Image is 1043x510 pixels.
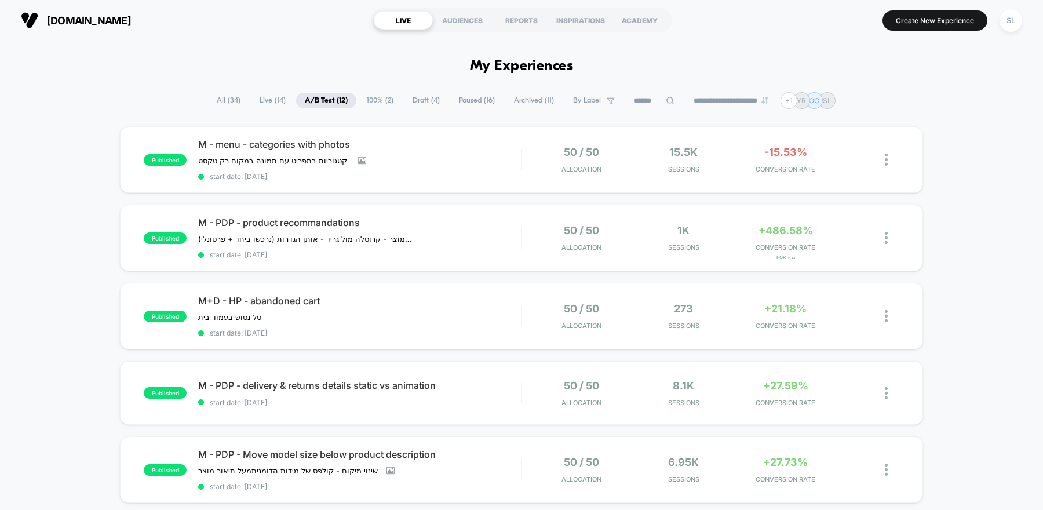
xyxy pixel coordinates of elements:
[673,380,694,392] span: 8.1k
[198,234,413,243] span: ניסוי על תצוגת המלצות בעמוד מוצר - קרוסלה מול גריד - אותן הגדרות (נרכשו ביחד + פרסונלי)
[781,92,797,109] div: + 1
[296,93,356,108] span: A/B Test ( 12 )
[885,464,888,476] img: close
[674,303,693,315] span: 273
[561,243,601,252] span: Allocation
[561,399,601,407] span: Allocation
[885,387,888,399] img: close
[677,224,690,236] span: 1k
[564,303,599,315] span: 50 / 50
[47,14,131,27] span: [DOMAIN_NAME]
[561,165,601,173] span: Allocation
[564,380,599,392] span: 50 / 50
[823,96,832,105] p: SL
[198,295,521,307] span: M+D - HP - abandoned cart
[505,93,563,108] span: Archived ( 11 )
[198,312,264,322] span: סל נטוש בעמוד בית
[738,254,834,260] span: for גריד
[198,466,378,475] span: שינוי מיקום - קולפס של מידות הדומניתמעל תיאור מוצר
[564,456,599,468] span: 50 / 50
[198,250,521,259] span: start date: [DATE]
[561,322,601,330] span: Allocation
[885,154,888,166] img: close
[610,11,669,30] div: ACADEMY
[738,399,834,407] span: CONVERSION RATE
[144,464,187,476] span: published
[492,11,551,30] div: REPORTS
[764,303,807,315] span: +21.18%
[198,139,521,150] span: M - menu - categories with photos
[573,96,601,105] span: By Label
[636,165,732,173] span: Sessions
[198,380,521,391] span: M - PDP - delivery & returns details static vs animation
[885,310,888,322] img: close
[404,93,448,108] span: Draft ( 4 )
[561,475,601,483] span: Allocation
[198,217,521,228] span: M - PDP - product recommandations
[885,232,888,244] img: close
[996,9,1026,32] button: SL
[551,11,610,30] div: INSPIRATIONS
[144,387,187,399] span: published
[809,96,819,105] p: OC
[797,96,806,105] p: YR
[433,11,492,30] div: AUDIENCES
[564,146,599,158] span: 50 / 50
[450,93,504,108] span: Paused ( 16 )
[636,322,732,330] span: Sessions
[564,224,599,236] span: 50 / 50
[1000,9,1022,32] div: SL
[144,154,187,166] span: published
[763,456,808,468] span: +27.73%
[251,93,294,108] span: Live ( 14 )
[198,398,521,407] span: start date: [DATE]
[669,146,698,158] span: 15.5k
[738,322,834,330] span: CONVERSION RATE
[738,475,834,483] span: CONVERSION RATE
[738,243,834,252] span: CONVERSION RATE
[198,482,521,491] span: start date: [DATE]
[374,11,433,30] div: LIVE
[208,93,249,108] span: All ( 34 )
[198,156,349,165] span: קטגוריות בתפריט עם תמונה במקום רק טקסט
[198,449,521,460] span: M - PDP - Move model size below product description
[738,165,834,173] span: CONVERSION RATE
[758,224,813,236] span: +486.58%
[668,456,699,468] span: 6.95k
[764,146,807,158] span: -15.53%
[763,380,808,392] span: +27.59%
[198,172,521,181] span: start date: [DATE]
[761,97,768,104] img: end
[21,12,38,29] img: Visually logo
[358,93,402,108] span: 100% ( 2 )
[470,58,574,75] h1: My Experiences
[17,11,134,30] button: [DOMAIN_NAME]
[198,329,521,337] span: start date: [DATE]
[144,232,187,244] span: published
[636,243,732,252] span: Sessions
[144,311,187,322] span: published
[636,475,732,483] span: Sessions
[882,10,987,31] button: Create New Experience
[636,399,732,407] span: Sessions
